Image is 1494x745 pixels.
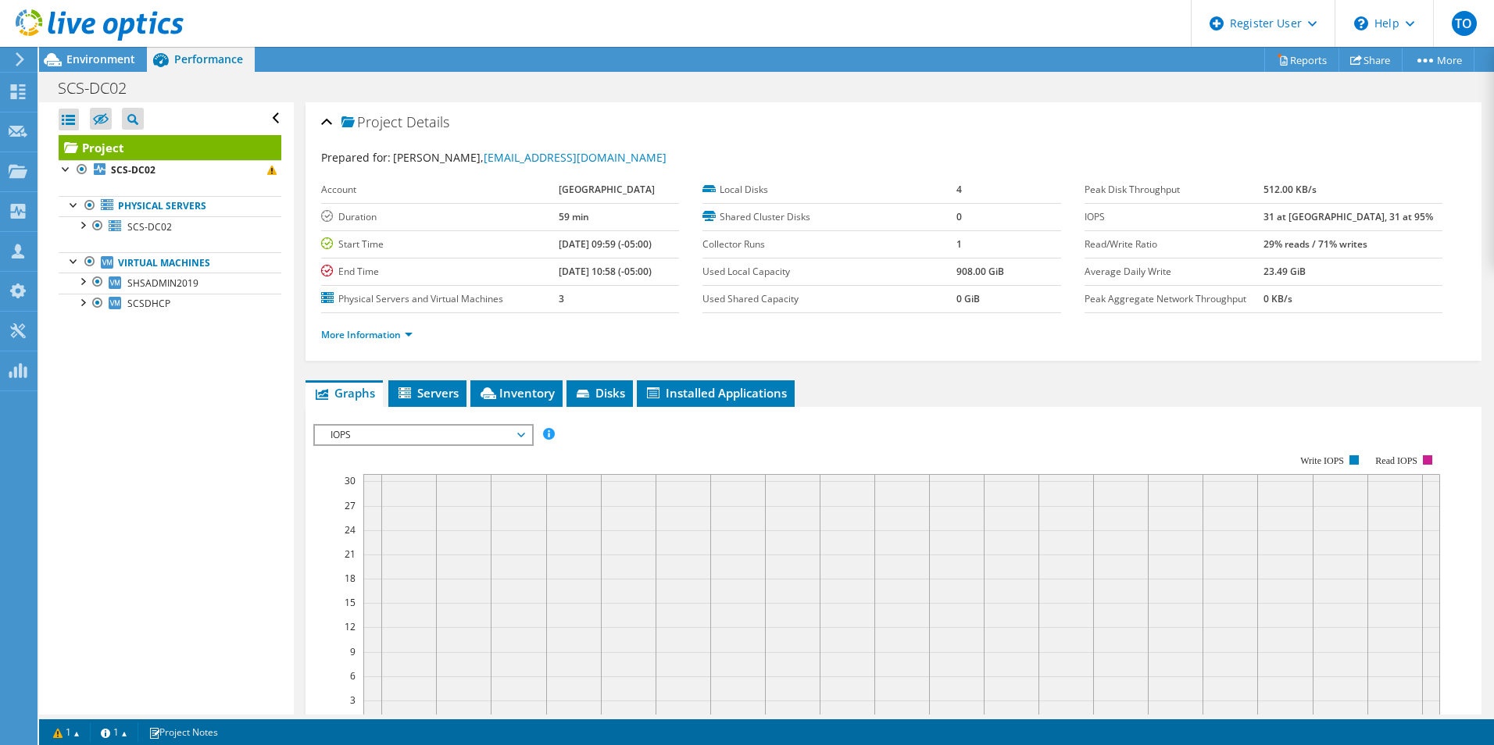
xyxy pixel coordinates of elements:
span: IOPS [323,426,524,444]
span: Graphs [313,385,375,401]
text: 12 [345,620,356,633]
label: Peak Aggregate Network Throughput [1085,291,1263,307]
span: Disks [574,385,625,401]
a: SCS-DC02 [59,216,281,237]
b: SCS-DC02 [111,163,155,176]
span: Servers [396,385,459,401]
text: Write IOPS [1300,455,1344,466]
label: Prepared for: [321,150,391,165]
label: End Time [321,264,559,280]
b: [DATE] 09:59 (-05:00) [559,237,652,251]
span: SCS-DC02 [127,220,172,233]
b: 0 [956,210,962,223]
span: Performance [174,52,243,66]
a: SCSDHCP [59,294,281,314]
text: 30 [345,474,356,487]
span: [PERSON_NAME], [393,150,667,165]
a: SHSADMIN2019 [59,273,281,293]
b: [DATE] 10:58 (-05:00) [559,265,652,278]
label: Account [321,182,559,198]
text: Read IOPS [1375,455,1417,466]
b: 908.00 GiB [956,265,1004,278]
a: Project Notes [138,722,229,742]
text: 27 [345,499,356,512]
a: Virtual Machines [59,252,281,273]
label: Average Daily Write [1085,264,1263,280]
a: Reports [1264,48,1339,72]
a: [EMAIL_ADDRESS][DOMAIN_NAME] [484,150,667,165]
a: Share [1339,48,1403,72]
span: Project [341,115,402,130]
label: Local Disks [702,182,956,198]
a: SCS-DC02 [59,160,281,180]
span: TO [1452,11,1477,36]
text: 15 [345,596,356,609]
a: More [1402,48,1474,72]
a: 1 [42,722,91,742]
b: 31 at [GEOGRAPHIC_DATA], 31 at 95% [1263,210,1433,223]
span: Installed Applications [645,385,787,401]
span: Details [406,112,449,131]
text: 21 [345,547,356,561]
a: More Information [321,328,413,341]
b: [GEOGRAPHIC_DATA] [559,183,655,196]
text: 3 [350,693,356,707]
b: 0 GiB [956,292,980,305]
b: 512.00 KB/s [1263,183,1317,196]
label: IOPS [1085,209,1263,225]
b: 29% reads / 71% writes [1263,237,1367,251]
b: 1 [956,237,962,251]
a: 1 [90,722,138,742]
label: Physical Servers and Virtual Machines [321,291,559,307]
label: Duration [321,209,559,225]
text: 24 [345,523,356,536]
label: Shared Cluster Disks [702,209,956,225]
span: Inventory [478,385,555,401]
b: 23.49 GiB [1263,265,1306,278]
b: 59 min [559,210,589,223]
b: 3 [559,292,564,305]
label: Collector Runs [702,237,956,252]
label: Peak Disk Throughput [1085,182,1263,198]
b: 0 KB/s [1263,292,1292,305]
text: 6 [350,669,356,683]
label: Used Local Capacity [702,264,956,280]
span: SCSDHCP [127,297,170,310]
a: Physical Servers [59,196,281,216]
label: Read/Write Ratio [1085,237,1263,252]
h1: SCS-DC02 [51,80,151,97]
label: Start Time [321,237,559,252]
text: 18 [345,572,356,585]
label: Used Shared Capacity [702,291,956,307]
span: Environment [66,52,135,66]
svg: \n [1354,16,1368,30]
b: 4 [956,183,962,196]
span: SHSADMIN2019 [127,276,198,290]
a: Project [59,135,281,160]
text: 9 [350,645,356,658]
